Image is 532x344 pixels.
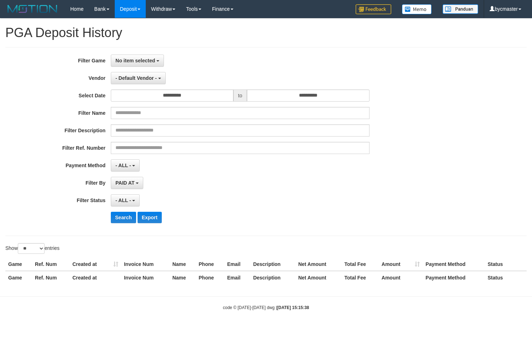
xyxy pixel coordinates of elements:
th: Game [5,271,32,284]
th: Email [224,258,250,271]
th: Invoice Num [121,258,170,271]
span: - Default Vendor - [115,75,157,81]
th: Phone [196,271,224,284]
th: Game [5,258,32,271]
button: - ALL - [111,159,140,171]
h1: PGA Deposit History [5,26,527,40]
th: Description [250,258,295,271]
th: Ref. Num [32,258,69,271]
label: Show entries [5,243,60,254]
button: No item selected [111,55,164,67]
th: Phone [196,258,224,271]
span: PAID AT [115,180,134,186]
th: Amount [379,271,423,284]
th: Amount [379,258,423,271]
th: Invoice Num [121,271,170,284]
th: Total Fee [342,271,379,284]
img: Button%20Memo.svg [402,4,432,14]
th: Total Fee [342,258,379,271]
button: Export [138,212,162,223]
small: code © [DATE]-[DATE] dwg | [223,305,309,310]
th: Payment Method [423,258,485,271]
th: Payment Method [423,271,485,284]
th: Status [485,271,527,284]
button: PAID AT [111,177,143,189]
img: Feedback.jpg [356,4,391,14]
span: to [233,89,247,102]
img: panduan.png [443,4,478,14]
th: Name [170,271,196,284]
span: - ALL - [115,163,131,168]
button: - Default Vendor - [111,72,166,84]
th: Net Amount [295,258,342,271]
th: Status [485,258,527,271]
img: MOTION_logo.png [5,4,60,14]
th: Ref. Num [32,271,69,284]
strong: [DATE] 15:15:38 [277,305,309,310]
th: Description [250,271,295,284]
th: Created at [69,271,121,284]
th: Email [224,271,250,284]
span: No item selected [115,58,155,63]
button: - ALL - [111,194,140,206]
span: - ALL - [115,197,131,203]
th: Name [170,258,196,271]
button: Search [111,212,136,223]
select: Showentries [18,243,45,254]
th: Net Amount [295,271,342,284]
th: Created at [69,258,121,271]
